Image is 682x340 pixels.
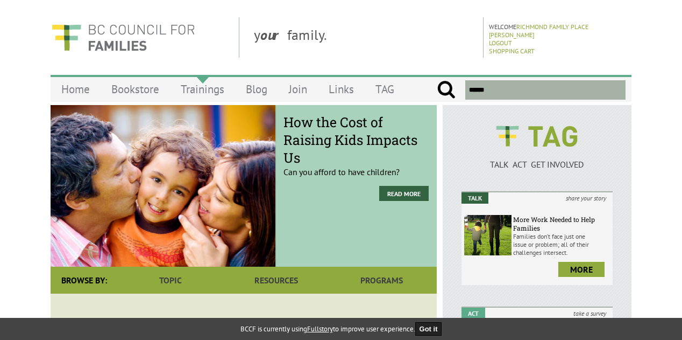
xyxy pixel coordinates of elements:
a: Richmond Family Place [PERSON_NAME] [489,23,588,39]
input: Submit [437,80,456,100]
a: TAG [365,77,405,102]
img: BC Council for FAMILIES [51,17,196,58]
span: How the Cost of Raising Kids Impacts Us [283,113,429,166]
a: Home [51,77,101,102]
em: Talk [461,192,488,204]
a: Read More [379,186,429,201]
img: BCCF's TAG Logo [488,116,585,157]
a: Topic [118,267,223,294]
i: share your story [559,192,613,204]
a: Shopping Cart [489,47,535,55]
a: Join [278,77,318,102]
div: y family. [245,17,484,58]
em: Act [461,308,485,319]
p: Welcome [489,23,628,39]
a: more [558,262,605,277]
a: Fullstory [307,324,333,334]
p: Families don’t face just one issue or problem; all of their challenges intersect. [513,232,610,256]
button: Got it [415,322,442,336]
div: Browse By: [51,267,118,294]
a: Programs [329,267,435,294]
i: take a survey [567,308,613,319]
p: TALK ACT GET INVOLVED [461,159,613,170]
a: Resources [223,267,329,294]
a: Bookstore [101,77,170,102]
a: TALK ACT GET INVOLVED [461,148,613,170]
a: Blog [235,77,278,102]
a: Logout [489,39,512,47]
h6: More Work Needed to Help Families [513,215,610,232]
a: Trainings [170,77,235,102]
strong: our [260,26,287,44]
a: Links [318,77,365,102]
